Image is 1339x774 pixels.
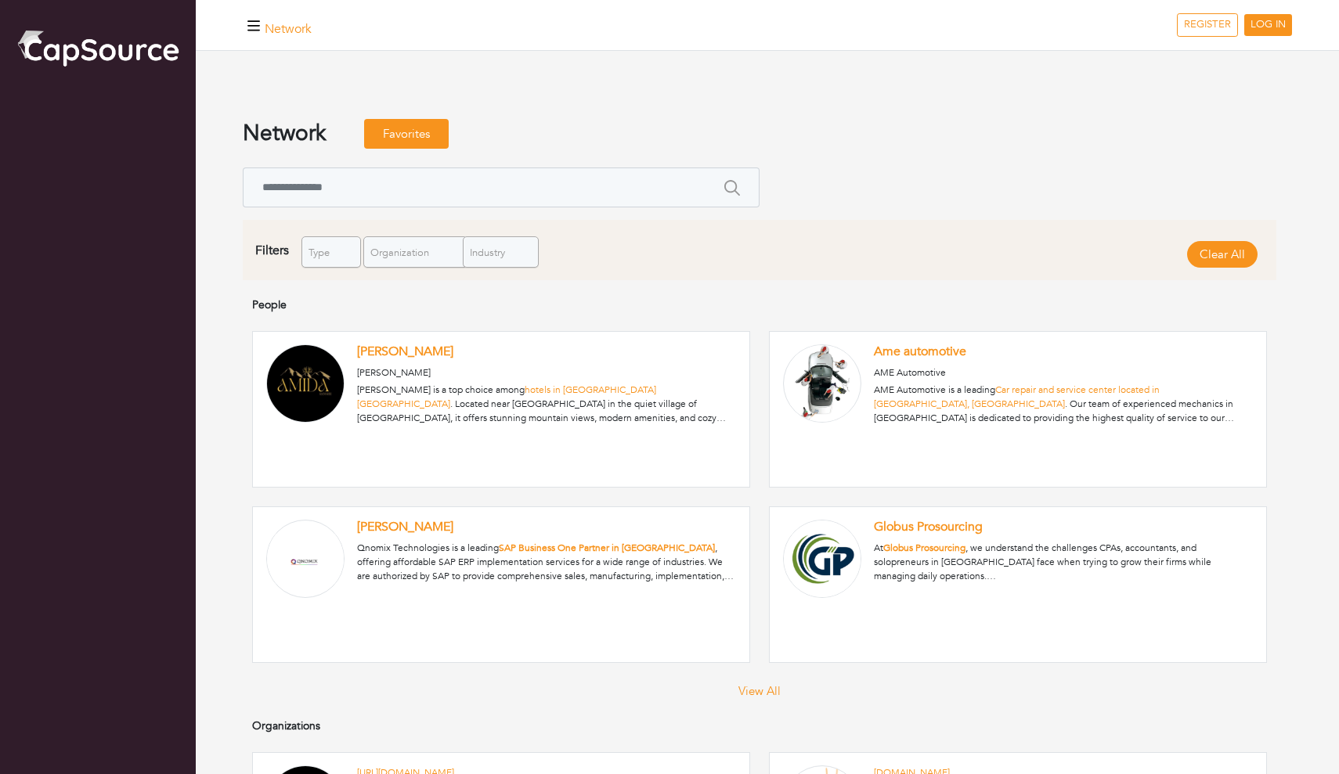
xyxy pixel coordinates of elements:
[252,299,1267,312] h4: People
[470,237,518,268] span: Industry
[243,121,327,147] h3: Network
[252,720,1267,733] h4: Organizations
[1187,241,1258,268] a: Clear All
[16,27,180,68] img: cap_logo.png
[357,518,453,535] a: [PERSON_NAME]
[255,241,289,260] div: Filters
[309,237,340,268] span: Type
[1177,13,1238,37] a: REGISTER
[1244,14,1292,36] a: LOG IN
[874,343,966,360] a: Ame automotive
[364,119,449,149] a: Favorites
[265,20,312,38] a: Network
[734,682,785,701] button: View All
[357,343,453,360] a: [PERSON_NAME]
[370,237,446,268] span: Organization
[874,518,983,535] a: Globus Prosourcing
